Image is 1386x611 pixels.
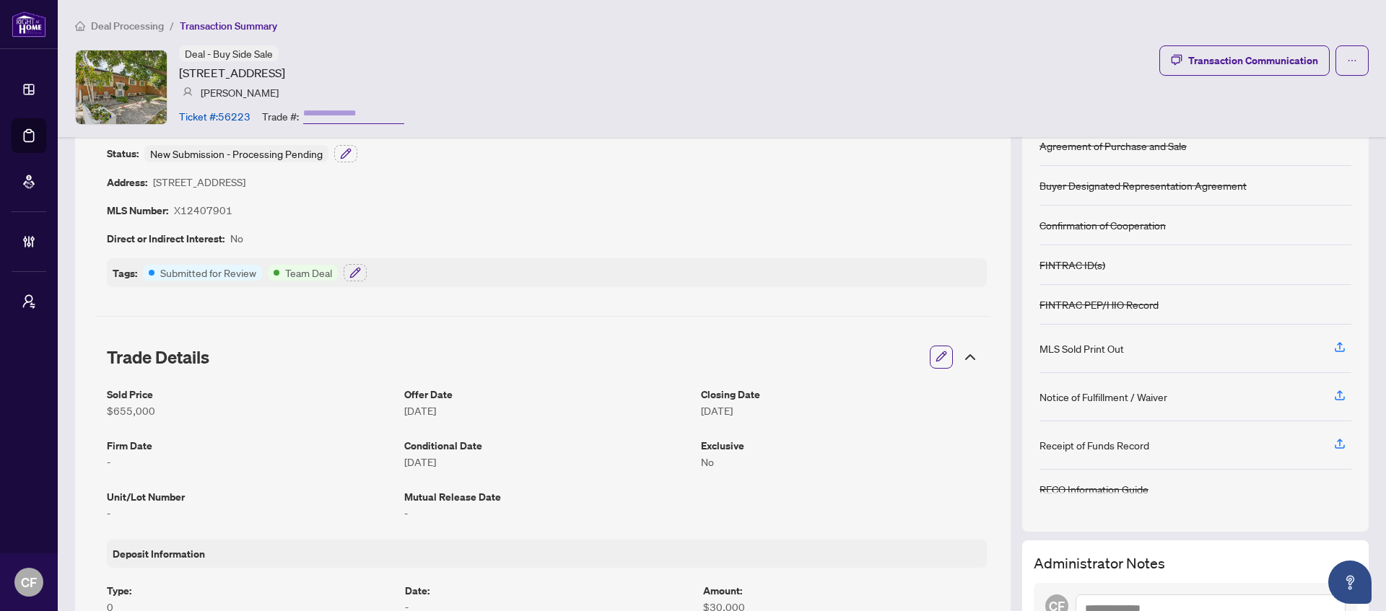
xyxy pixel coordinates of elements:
img: svg%3e [183,87,193,97]
span: ellipsis [1347,56,1357,66]
div: Confirmation of Cooperation [1039,217,1166,233]
article: X12407901 [174,202,232,219]
article: Team Deal [285,265,332,281]
article: [STREET_ADDRESS] [153,174,245,190]
div: Transaction Communication [1188,49,1318,72]
span: Deal Processing [91,19,164,32]
article: [DATE] [404,403,690,418]
div: RECO Information Guide [1039,481,1149,497]
div: MLS Sold Print Out [1039,340,1124,356]
article: No [230,230,243,247]
article: [STREET_ADDRESS] [179,64,285,82]
div: FINTRAC ID(s) [1039,257,1105,273]
article: Date : [405,582,689,599]
article: Trade #: [262,108,299,124]
article: Amount : [703,582,987,599]
div: Notice of Fulfillment / Waiver [1039,389,1167,405]
article: No [701,454,987,470]
span: user-switch [22,294,36,309]
article: Direct or Indirect Interest: [107,230,225,247]
article: $655,000 [107,403,393,418]
article: Mutual Release Date [404,488,690,505]
article: Tags: [113,265,137,281]
span: Transaction Summary [180,19,277,32]
article: Closing Date [701,386,987,403]
article: Submitted for Review [160,265,256,281]
div: Receipt of Funds Record [1039,437,1149,453]
article: - [107,454,393,470]
article: Sold Price [107,386,393,403]
article: Conditional Date [404,437,690,454]
img: IMG-X12407901_1.jpg [76,50,167,124]
li: / [170,17,174,34]
article: Offer Date [404,386,690,403]
span: CF [21,572,37,592]
article: Deposit Information [113,545,205,562]
article: [DATE] [404,454,690,470]
article: - [404,505,690,521]
article: MLS Number: [107,202,168,219]
div: New Submission - Processing Pending [144,145,328,162]
div: FINTRAC PEP/HIO Record [1039,296,1159,312]
article: Unit/Lot Number [107,488,393,505]
div: Agreement of Purchase and Sale [1039,138,1187,154]
article: Status: [107,145,139,162]
div: Trade Details [95,337,990,377]
button: Open asap [1328,561,1372,604]
img: logo [12,11,46,38]
article: Exclusive [701,437,987,454]
div: Buyer Designated Representation Agreement [1039,177,1247,193]
article: Ticket #: 56223 [179,108,250,124]
article: [DATE] [701,403,987,418]
button: Transaction Communication [1159,45,1330,76]
article: - [107,505,393,521]
h3: Administrator Notes [1034,552,1357,574]
span: Trade Details [107,346,209,368]
article: Type : [107,582,391,599]
article: [PERSON_NAME] [201,84,279,100]
article: Firm Date [107,437,393,454]
span: Deal - Buy Side Sale [185,47,273,60]
article: Address: [107,174,147,190]
span: home [75,21,85,31]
